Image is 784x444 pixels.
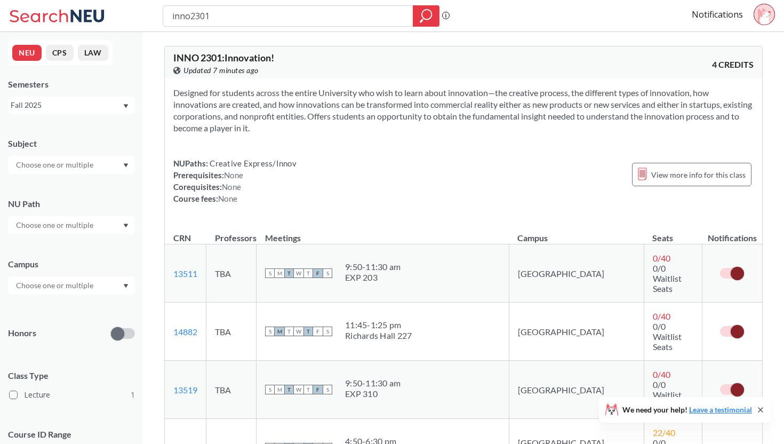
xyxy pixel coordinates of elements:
input: Class, professor, course number, "phrase" [171,7,405,25]
span: None [222,182,241,192]
div: magnifying glass [413,5,439,27]
td: [GEOGRAPHIC_DATA] [509,361,644,419]
div: Richards Hall 227 [345,330,412,341]
svg: magnifying glass [420,9,433,23]
span: INNO 2301 : Innovation! [173,52,274,64]
span: S [323,268,332,278]
td: [GEOGRAPHIC_DATA] [509,244,644,303]
span: S [265,327,275,336]
svg: Dropdown arrow [123,104,129,108]
div: Fall 2025 [11,99,122,111]
div: 9:50 - 11:30 am [345,378,401,388]
th: Campus [509,221,644,244]
td: TBA [206,361,257,419]
a: 13519 [173,385,197,395]
span: 0/0 Waitlist Seats [653,321,682,352]
span: W [294,327,303,336]
div: 11:45 - 1:25 pm [345,320,412,330]
div: 9:50 - 11:30 am [345,261,401,272]
span: 4 CREDITS [712,59,754,70]
span: S [265,385,275,394]
section: Designed for students across the entire University who wish to learn about innovation—the creativ... [173,87,754,134]
div: CRN [173,232,191,244]
th: Professors [206,221,257,244]
span: S [323,385,332,394]
svg: Dropdown arrow [123,224,129,228]
span: S [323,327,332,336]
span: T [284,385,294,394]
div: Semesters [8,78,135,90]
span: W [294,268,303,278]
td: TBA [206,244,257,303]
a: 13511 [173,268,197,279]
div: EXP 310 [345,388,401,399]
td: [GEOGRAPHIC_DATA] [509,303,644,361]
span: We need your help! [622,406,752,414]
td: TBA [206,303,257,361]
button: CPS [46,45,74,61]
span: T [284,268,294,278]
div: Subject [8,138,135,149]
div: Dropdown arrow [8,156,135,174]
div: Campus [8,258,135,270]
a: Notifications [692,9,743,20]
p: Course ID Range [8,429,135,441]
div: NU Path [8,198,135,210]
span: 0/0 Waitlist Seats [653,379,682,410]
span: T [284,327,294,336]
div: Fall 2025Dropdown arrow [8,97,135,114]
a: Leave a testimonial [689,405,752,414]
span: 0 / 40 [653,253,670,263]
svg: Dropdown arrow [123,284,129,288]
div: Dropdown arrow [8,216,135,234]
span: None [224,170,243,180]
button: NEU [12,45,42,61]
span: None [218,194,237,203]
span: M [275,327,284,336]
span: M [275,268,284,278]
span: Creative Express/Innov [208,158,297,168]
span: F [313,268,323,278]
div: EXP 203 [345,272,401,283]
span: T [303,327,313,336]
span: W [294,385,303,394]
span: 1 [131,389,135,401]
th: Notifications [702,221,762,244]
div: Dropdown arrow [8,276,135,295]
span: T [303,268,313,278]
span: F [313,327,323,336]
span: M [275,385,284,394]
label: Lecture [9,388,135,402]
span: 0/0 Waitlist Seats [653,263,682,294]
input: Choose one or multiple [11,158,100,171]
span: 0 / 40 [653,311,670,321]
span: T [303,385,313,394]
svg: Dropdown arrow [123,163,129,168]
div: NUPaths: Prerequisites: Corequisites: Course fees: [173,157,297,204]
span: S [265,268,275,278]
p: Honors [8,327,36,339]
span: View more info for this class [651,168,746,181]
span: 22 / 40 [653,427,675,438]
input: Choose one or multiple [11,219,100,232]
th: Meetings [257,221,509,244]
span: F [313,385,323,394]
th: Seats [644,221,702,244]
span: 0 / 40 [653,369,670,379]
span: Updated 7 minutes ago [183,65,259,76]
span: Class Type [8,370,135,382]
a: 14882 [173,327,197,337]
button: LAW [78,45,108,61]
input: Choose one or multiple [11,279,100,292]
